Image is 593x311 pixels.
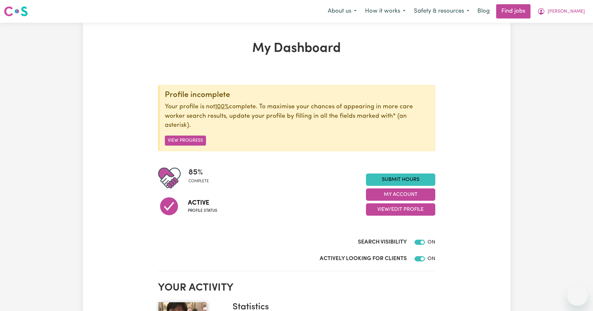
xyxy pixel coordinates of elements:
button: My Account [533,5,589,18]
a: Careseekers logo [4,4,28,19]
span: ON [428,240,435,245]
button: Safety & resources [410,5,473,18]
span: ON [428,256,435,261]
u: 100% [215,104,229,110]
iframe: Button to launch messaging window [567,285,588,306]
button: View Progress [165,136,206,146]
span: complete [188,178,209,184]
p: Your profile is not complete. To maximise your chances of appearing in more care worker search re... [165,102,430,130]
span: [PERSON_NAME] [548,8,585,15]
button: View/Edit Profile [366,203,435,216]
a: Find jobs [496,4,530,18]
label: Actively Looking for Clients [320,255,407,263]
h1: My Dashboard [158,41,435,56]
a: Blog [473,4,494,18]
button: About us [324,5,361,18]
img: Careseekers logo [4,6,28,17]
a: Submit Hours [366,173,435,186]
div: Profile incomplete [165,90,430,100]
div: Profile completeness: 85% [188,167,214,189]
button: How it works [361,5,410,18]
span: Active [188,198,217,208]
h2: Your activity [158,282,435,294]
span: 85 % [188,167,209,178]
span: Profile status [188,208,217,214]
button: My Account [366,188,435,201]
label: Search Visibility [358,238,407,246]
